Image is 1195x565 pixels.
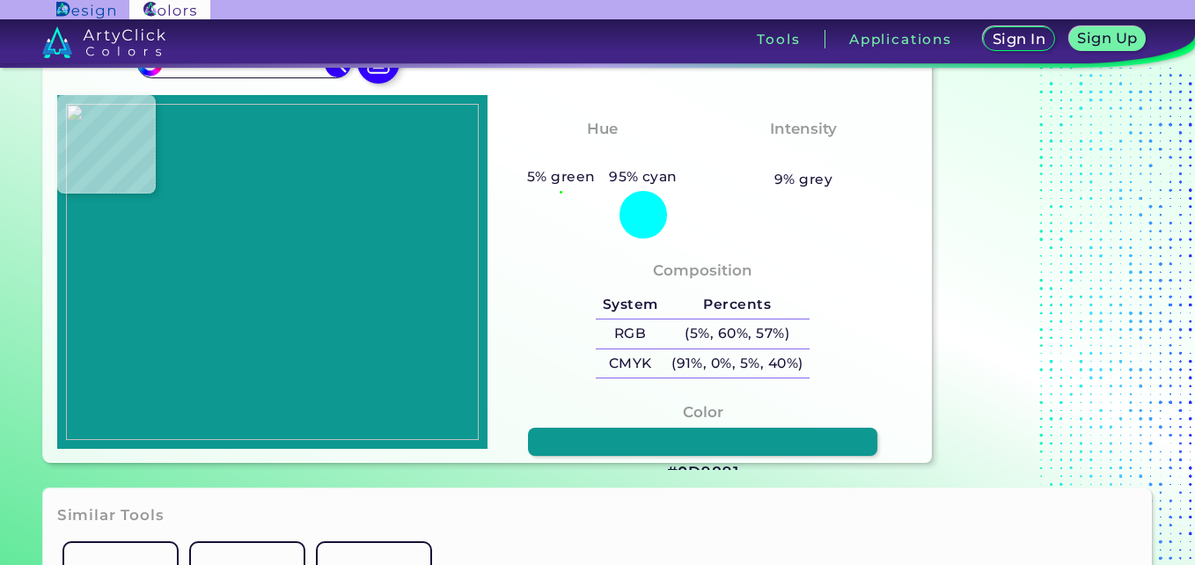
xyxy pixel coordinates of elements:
[587,116,618,142] h4: Hue
[664,349,810,378] h5: (91%, 0%, 5%, 40%)
[994,33,1043,46] h5: Sign In
[986,28,1052,51] a: Sign In
[1080,32,1134,45] h5: Sign Up
[770,116,837,142] h4: Intensity
[664,290,810,319] h5: Percents
[596,319,664,349] h5: RGB
[653,258,752,283] h4: Composition
[520,165,602,188] h5: 5% green
[1073,28,1143,51] a: Sign Up
[574,144,630,165] h3: Cyan
[774,168,832,191] h5: 9% grey
[664,319,810,349] h5: (5%, 60%, 57%)
[57,505,165,526] h3: Similar Tools
[66,104,479,439] img: 4b02796e-2ebe-4401-bc91-c5a9ddc90ef1
[757,33,800,46] h3: Tools
[683,400,723,425] h4: Color
[56,2,115,18] img: ArtyClick Design logo
[849,33,952,46] h3: Applications
[667,462,739,483] h3: #0D9891
[42,26,166,58] img: logo_artyclick_colors_white.svg
[596,349,664,378] h5: CMYK
[602,165,684,188] h5: 95% cyan
[766,144,842,165] h3: Vibrant
[596,290,664,319] h5: System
